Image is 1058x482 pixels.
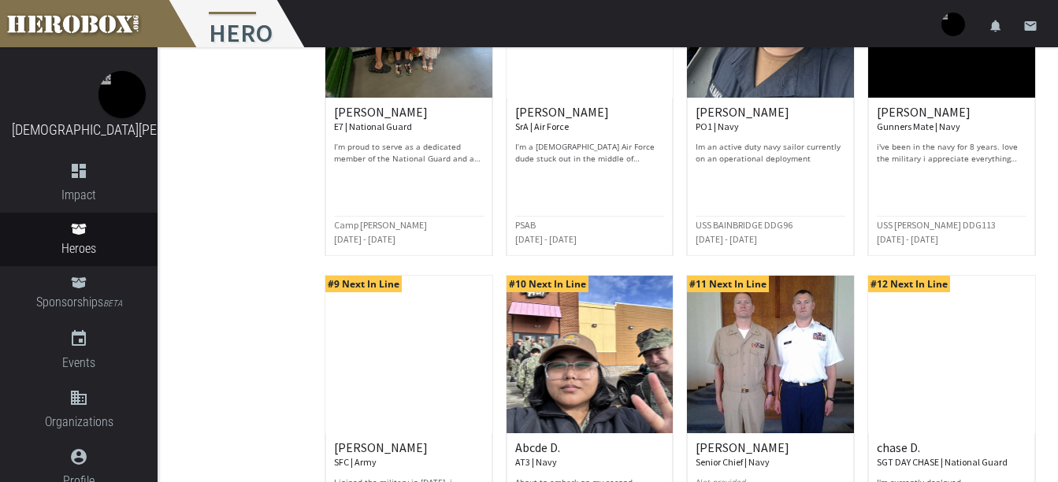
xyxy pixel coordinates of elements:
i: notifications [989,19,1003,33]
h6: [PERSON_NAME] [696,106,845,133]
p: Im an active duty navy sailor currently on an operational deployment [696,141,845,165]
span: #10 Next In Line [507,276,588,292]
h6: [PERSON_NAME] [877,106,1026,133]
img: user-image [941,13,965,36]
h6: [PERSON_NAME] [334,441,484,469]
h6: chase D. [877,441,1026,469]
small: SGT DAY CHASE | National Guard [877,456,1008,468]
h6: [PERSON_NAME] [515,106,665,133]
small: USS BAINBRIDGE DDG96 [696,219,793,231]
small: Camp [PERSON_NAME] [334,219,427,231]
span: #9 Next In Line [325,276,402,292]
small: SrA | Air Force [515,120,569,132]
i: email [1023,19,1038,33]
small: [DATE] - [DATE] [334,233,395,245]
h6: [PERSON_NAME] [334,106,484,133]
small: USS [PERSON_NAME] DDG113 [877,219,996,231]
small: Senior Chief | Navy [696,456,770,468]
small: [DATE] - [DATE] [877,233,938,245]
small: BETA [103,298,122,309]
a: [DEMOGRAPHIC_DATA][PERSON_NAME] [12,121,232,138]
small: PO1 | Navy [696,120,739,132]
h6: [PERSON_NAME] [696,441,845,469]
small: E7 | National Guard [334,120,412,132]
p: I’m a [DEMOGRAPHIC_DATA] Air Force dude stuck out in the middle of nowhere, living off energy dri... [515,141,665,165]
span: #12 Next In Line [868,276,950,292]
p: I’m proud to serve as a dedicated member of the National Guard and am honored to be part of this ... [334,141,484,165]
span: #11 Next In Line [687,276,769,292]
small: [DATE] - [DATE] [515,233,577,245]
small: AT3 | Navy [515,456,557,468]
small: SFC | Army [334,456,377,468]
small: PSAB [515,219,536,231]
small: Gunners Mate | Navy [877,120,960,132]
small: [DATE] - [DATE] [696,233,757,245]
h6: Abcde D. [515,441,665,469]
img: image [98,71,146,118]
p: i've been in the navy for 8 years. love the military i appreciate everything you guys do. [877,141,1026,165]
